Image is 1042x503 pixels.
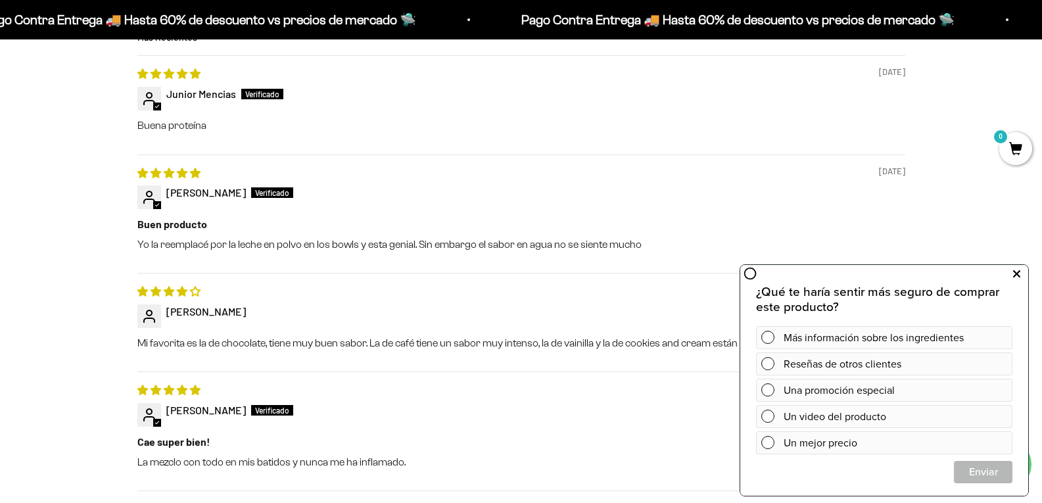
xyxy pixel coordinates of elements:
span: 4 star review [137,285,201,297]
span: [DATE] [879,66,905,78]
span: [PERSON_NAME] [166,186,246,199]
span: [PERSON_NAME] [166,305,246,318]
mark: 0 [993,129,1008,145]
p: Yo la reemplacé por la leche en polvo en los bowls y esta genial. Sin embargo el sabor en agua no... [137,237,905,252]
span: [PERSON_NAME] [166,404,246,416]
b: Buen producto [137,217,905,231]
p: Pago Contra Entrega 🚚 Hasta 60% de descuento vs precios de mercado 🛸 [490,9,924,30]
a: 0 [999,143,1032,157]
span: 5 star review [137,67,201,80]
span: Junior Mencias [166,87,236,100]
p: Buena proteína [137,118,905,133]
iframe: zigpoll-iframe [740,264,1028,496]
p: Mi favorita es la de chocolate, tiene muy buen sabor. La de café tiene un sabor muy intenso, la d... [137,336,905,350]
span: [DATE] [879,166,905,178]
span: 5 star review [137,166,201,179]
p: La mezclo con todo en mis batidos y nunca me ha inflamado. [137,455,905,469]
b: Cae super bien! [137,435,905,449]
span: 5 star review [137,383,201,396]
